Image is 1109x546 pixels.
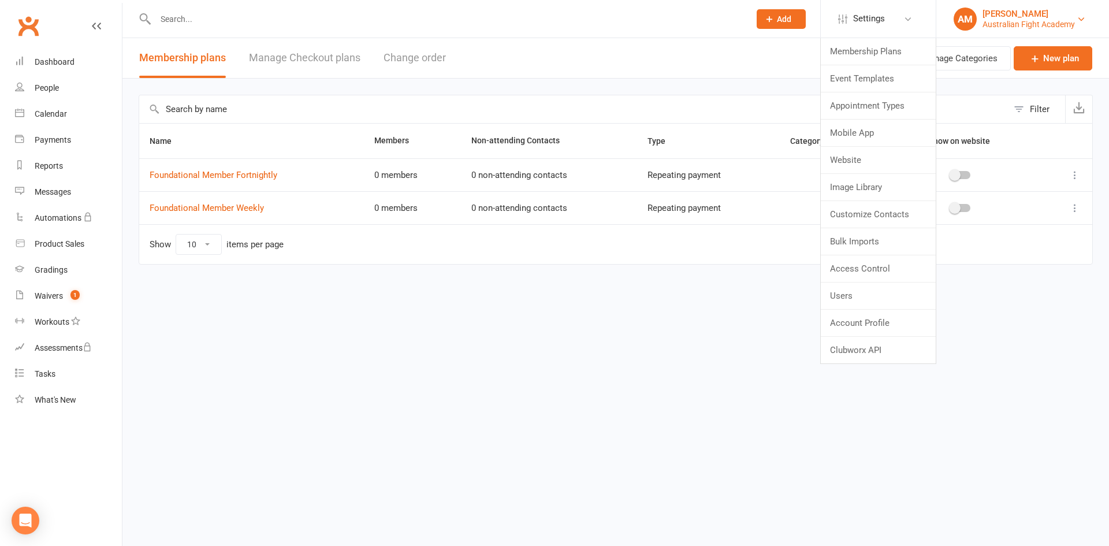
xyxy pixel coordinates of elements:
[821,201,936,228] a: Customize Contacts
[364,124,461,158] th: Members
[954,8,977,31] div: AM
[821,228,936,255] a: Bulk Imports
[364,191,461,224] td: 0 members
[14,12,43,40] a: Clubworx
[15,335,122,361] a: Assessments
[226,240,284,250] div: items per page
[35,83,59,92] div: People
[15,283,122,309] a: Waivers 1
[821,65,936,92] a: Event Templates
[777,14,791,24] span: Add
[249,38,360,78] a: Manage Checkout plans
[647,134,678,148] button: Type
[647,136,678,146] span: Type
[12,507,39,534] div: Open Intercom Messenger
[15,387,122,413] a: What's New
[35,343,92,352] div: Assessments
[821,174,936,200] a: Image Library
[821,337,936,363] a: Clubworx API
[853,6,885,32] span: Settings
[821,38,936,65] a: Membership Plans
[1008,95,1065,123] button: Filter
[150,136,184,146] span: Name
[983,19,1075,29] div: Australian Fight Academy
[70,290,80,300] span: 1
[35,161,63,170] div: Reports
[15,205,122,231] a: Automations
[1030,102,1050,116] div: Filter
[15,127,122,153] a: Payments
[35,239,84,248] div: Product Sales
[35,187,71,196] div: Messages
[150,234,284,255] div: Show
[15,231,122,257] a: Product Sales
[757,9,806,29] button: Add
[790,134,836,148] button: Category
[384,38,446,78] button: Change order
[821,92,936,119] a: Appointment Types
[461,191,637,224] td: 0 non-attending contacts
[929,136,990,146] span: Show on website
[821,255,936,282] a: Access Control
[637,158,780,191] td: Repeating payment
[35,109,67,118] div: Calendar
[150,203,264,213] a: Foundational Member Weekly
[918,134,1003,148] button: Show on website
[15,101,122,127] a: Calendar
[35,317,69,326] div: Workouts
[909,46,1011,70] button: Manage Categories
[35,213,81,222] div: Automations
[821,147,936,173] a: Website
[35,395,76,404] div: What's New
[15,49,122,75] a: Dashboard
[15,75,122,101] a: People
[139,95,1008,123] input: Search by name
[150,134,184,148] button: Name
[15,179,122,205] a: Messages
[150,170,277,180] a: Foundational Member Fortnightly
[35,291,63,300] div: Waivers
[821,120,936,146] a: Mobile App
[461,124,637,158] th: Non-attending Contacts
[461,158,637,191] td: 0 non-attending contacts
[15,361,122,387] a: Tasks
[15,309,122,335] a: Workouts
[139,38,226,78] button: Membership plans
[364,158,461,191] td: 0 members
[821,283,936,309] a: Users
[790,136,836,146] span: Category
[35,369,55,378] div: Tasks
[15,153,122,179] a: Reports
[983,9,1075,19] div: [PERSON_NAME]
[637,191,780,224] td: Repeating payment
[35,135,71,144] div: Payments
[35,57,75,66] div: Dashboard
[15,257,122,283] a: Gradings
[152,11,742,27] input: Search...
[35,265,68,274] div: Gradings
[821,310,936,336] a: Account Profile
[1014,46,1092,70] a: New plan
